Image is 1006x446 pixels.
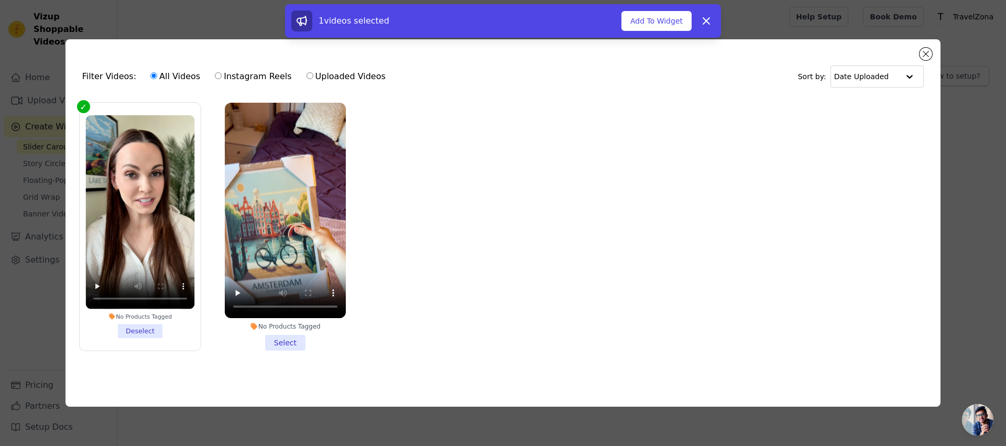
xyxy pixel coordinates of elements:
[319,16,389,26] span: 1 videos selected
[798,66,924,88] div: Sort by:
[150,70,201,83] label: All Videos
[214,70,292,83] label: Instagram Reels
[85,313,194,320] div: No Products Tagged
[962,404,993,436] div: Open chat
[82,64,391,89] div: Filter Videos:
[920,48,932,60] button: Close modal
[306,70,386,83] label: Uploaded Videos
[621,11,692,31] button: Add To Widget
[225,322,346,331] div: No Products Tagged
